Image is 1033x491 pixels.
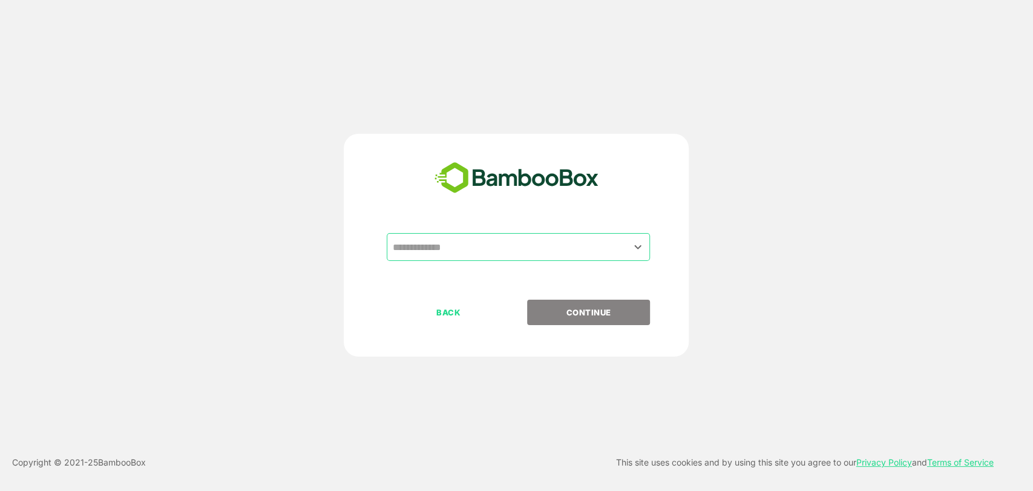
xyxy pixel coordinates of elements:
[387,300,510,325] button: BACK
[12,455,146,470] p: Copyright © 2021- 25 BambooBox
[629,239,646,255] button: Open
[388,306,509,319] p: BACK
[428,158,605,198] img: bamboobox
[527,300,650,325] button: CONTINUE
[616,455,994,470] p: This site uses cookies and by using this site you agree to our and
[856,457,912,467] a: Privacy Policy
[528,306,649,319] p: CONTINUE
[927,457,994,467] a: Terms of Service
